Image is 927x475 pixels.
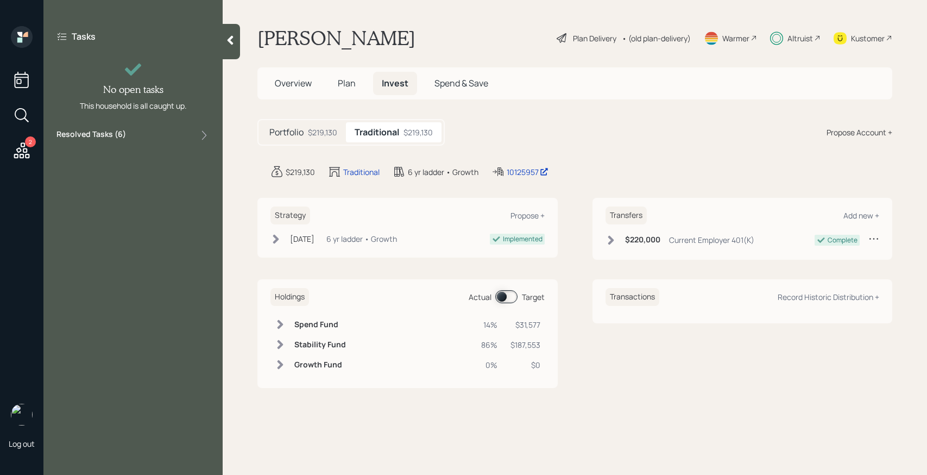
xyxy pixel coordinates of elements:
div: Warmer [722,33,749,44]
div: 10125957 [507,166,548,178]
div: Kustomer [851,33,885,44]
div: $219,130 [286,166,315,178]
div: Target [522,291,545,303]
div: $31,577 [510,319,540,330]
div: 6 yr ladder • Growth [326,233,397,245]
div: Propose + [510,210,545,221]
div: $187,553 [510,339,540,351]
div: Propose Account + [827,127,892,138]
label: Resolved Tasks ( 6 ) [56,129,126,142]
label: Tasks [72,30,96,42]
h6: Spend Fund [294,320,346,329]
span: Overview [275,77,312,89]
div: Complete [828,235,857,245]
div: Implemented [503,234,543,244]
div: [DATE] [290,233,314,245]
h6: Holdings [270,288,309,306]
span: Invest [382,77,408,89]
h6: Strategy [270,207,310,224]
div: 2 [25,136,36,147]
h5: Portfolio [269,127,304,137]
div: Current Employer 401(K) [669,234,754,246]
div: $0 [510,359,540,371]
div: 0% [481,359,497,371]
h6: $220,000 [625,235,660,245]
div: $219,130 [403,127,433,138]
h1: [PERSON_NAME] [257,26,415,50]
h6: Transfers [606,207,647,224]
div: Record Historic Distribution + [778,292,879,302]
div: Traditional [343,166,380,178]
div: This household is all caught up. [80,100,187,111]
h6: Stability Fund [294,340,346,349]
img: sami-boghos-headshot.png [11,404,33,426]
div: Plan Delivery [573,33,616,44]
div: Log out [9,439,35,449]
h5: Traditional [355,127,399,137]
h4: No open tasks [103,84,163,96]
div: 86% [481,339,497,351]
div: Actual [469,291,491,303]
h6: Growth Fund [294,360,346,370]
span: Spend & Save [434,77,488,89]
div: 14% [481,319,497,330]
div: Add new + [843,210,879,221]
div: 6 yr ladder • Growth [408,166,478,178]
div: $219,130 [308,127,337,138]
span: Plan [338,77,356,89]
div: • (old plan-delivery) [622,33,691,44]
h6: Transactions [606,288,659,306]
div: Altruist [787,33,813,44]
